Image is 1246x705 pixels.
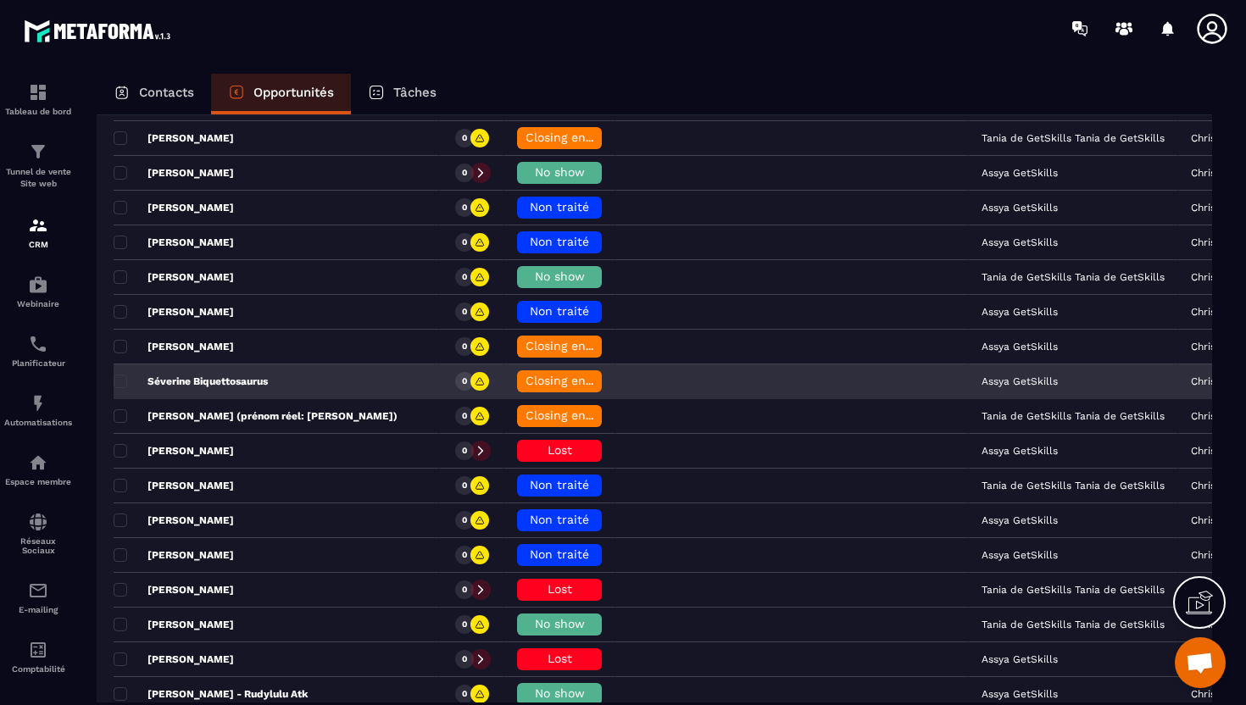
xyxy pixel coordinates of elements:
span: Non traité [530,235,589,248]
span: No show [535,617,585,630]
span: Closing en cours [526,408,622,422]
a: formationformationTunnel de vente Site web [4,129,72,203]
p: 0 [462,306,467,318]
p: 0 [462,584,467,596]
a: social-networksocial-networkRéseaux Sociaux [4,499,72,568]
p: [PERSON_NAME] [114,652,234,666]
img: social-network [28,512,48,532]
p: [PERSON_NAME] [114,236,234,249]
span: No show [535,686,585,700]
img: accountant [28,640,48,660]
p: 0 [462,341,467,352]
p: [PERSON_NAME] [114,166,234,180]
a: formationformationTableau de bord [4,69,72,129]
p: Espace membre [4,477,72,486]
p: Planificateur [4,358,72,368]
p: [PERSON_NAME] [114,618,234,631]
span: Non traité [530,304,589,318]
a: automationsautomationsWebinaire [4,262,72,321]
p: [PERSON_NAME] [114,548,234,562]
span: Lost [548,443,572,457]
img: scheduler [28,334,48,354]
p: Contacts [139,85,194,100]
p: [PERSON_NAME] [114,131,234,145]
img: formation [28,82,48,103]
span: Closing en cours [526,339,622,352]
span: Lost [548,652,572,665]
a: schedulerschedulerPlanificateur [4,321,72,380]
p: Tunnel de vente Site web [4,166,72,190]
p: 0 [462,236,467,248]
p: [PERSON_NAME] [114,513,234,527]
p: [PERSON_NAME] [114,583,234,597]
img: automations [28,275,48,295]
img: formation [28,142,48,162]
span: Lost [548,582,572,596]
p: [PERSON_NAME] [114,479,234,492]
p: 0 [462,549,467,561]
p: [PERSON_NAME] - Rudylulu Atk [114,687,308,701]
p: 0 [462,167,467,179]
p: [PERSON_NAME] [114,305,234,319]
p: CRM [4,240,72,249]
p: [PERSON_NAME] [114,340,234,353]
img: email [28,580,48,601]
p: E-mailing [4,605,72,614]
p: 0 [462,480,467,491]
a: emailemailE-mailing [4,568,72,627]
p: Webinaire [4,299,72,308]
a: Tâches [351,74,453,114]
p: 0 [462,445,467,457]
p: 0 [462,653,467,665]
p: Opportunités [253,85,334,100]
p: Réseaux Sociaux [4,536,72,555]
p: 0 [462,132,467,144]
span: Closing en cours [526,374,622,387]
p: Tâches [393,85,437,100]
span: Non traité [530,478,589,491]
a: Opportunités [211,74,351,114]
a: automationsautomationsEspace membre [4,440,72,499]
p: [PERSON_NAME] [114,270,234,284]
img: formation [28,215,48,236]
a: Contacts [97,74,211,114]
a: automationsautomationsAutomatisations [4,380,72,440]
span: Non traité [530,200,589,214]
p: 0 [462,375,467,387]
div: Ouvrir le chat [1175,637,1226,688]
span: No show [535,269,585,283]
p: 0 [462,619,467,630]
p: Séverine Biquettosaurus [114,375,268,388]
img: automations [28,452,48,473]
span: Non traité [530,513,589,526]
img: logo [24,15,176,47]
p: 0 [462,202,467,214]
p: 0 [462,514,467,526]
p: [PERSON_NAME] [114,201,234,214]
p: Tableau de bord [4,107,72,116]
p: 0 [462,410,467,422]
span: No show [535,165,585,179]
p: Automatisations [4,418,72,427]
p: [PERSON_NAME] (prénom réel: [PERSON_NAME]) [114,409,398,423]
a: accountantaccountantComptabilité [4,627,72,686]
span: Non traité [530,547,589,561]
a: formationformationCRM [4,203,72,262]
p: 0 [462,271,467,283]
span: Closing en cours [526,130,622,144]
p: Comptabilité [4,664,72,674]
p: [PERSON_NAME] [114,444,234,458]
img: automations [28,393,48,414]
p: 0 [462,688,467,700]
